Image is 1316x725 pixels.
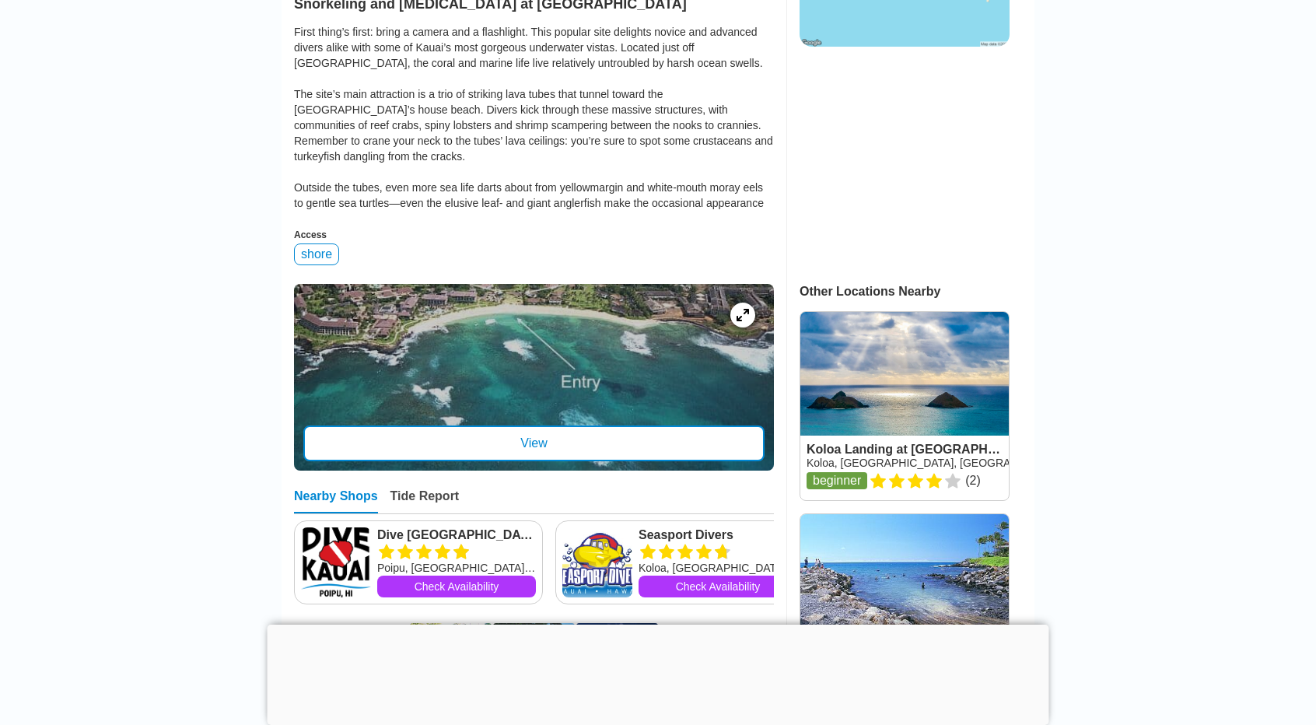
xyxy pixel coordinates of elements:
img: Seasport Divers [562,527,632,597]
div: Other Locations Nearby [800,285,1046,299]
img: If the primary parking is full, go back about 100 feet to find this additional parking. [410,623,492,701]
a: Check Availability [377,576,536,597]
iframe: Advertisement [800,62,1008,257]
div: Access [294,229,774,240]
div: Nearby Shops [294,489,378,513]
img: Dive Kauai Scuba Center, Inc. [301,527,371,597]
div: Koloa, [GEOGRAPHIC_DATA], [US_STATE] [639,560,797,576]
div: Tide Report [390,489,460,513]
div: First thing’s first: bring a camera and a flashlight. This popular site delights novice and advan... [294,24,774,211]
a: entry mapView [294,284,774,471]
div: shore [294,243,339,265]
div: View [303,426,765,461]
img: Here is the primary parking for a dozen cars right next to the public access beach [493,623,575,701]
iframe: Advertisement [268,625,1049,721]
a: Koloa, [GEOGRAPHIC_DATA], [GEOGRAPHIC_DATA] [807,457,1073,469]
a: Dive [GEOGRAPHIC_DATA], Inc. [377,527,536,543]
a: Check Availability [639,576,797,597]
a: Seasport Divers [639,527,797,543]
div: Poipu, [GEOGRAPHIC_DATA], [US_STATE] [377,560,536,576]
